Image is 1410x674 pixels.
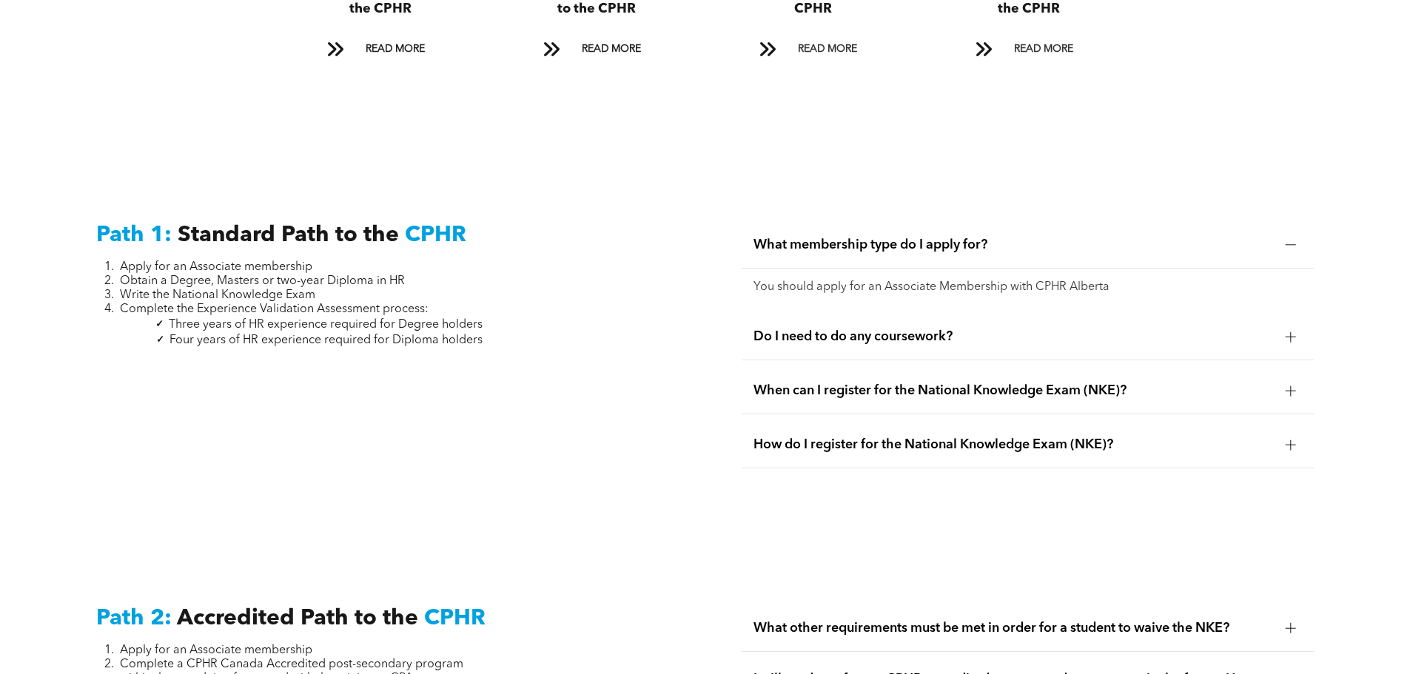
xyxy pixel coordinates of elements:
[965,36,1092,63] a: READ MORE
[753,383,1274,399] span: When can I register for the National Knowledge Exam (NKE)?
[753,237,1274,253] span: What membership type do I apply for?
[793,36,862,63] span: READ MORE
[317,36,444,63] a: READ MORE
[753,437,1274,453] span: How do I register for the National Knowledge Exam (NKE)?
[749,36,876,63] a: READ MORE
[533,36,660,63] a: READ MORE
[120,289,315,301] span: Write the National Knowledge Exam
[96,224,172,246] span: Path 1:
[577,36,646,63] span: READ MORE
[120,644,312,656] span: Apply for an Associate membership
[169,319,483,331] span: Three years of HR experience required for Degree holders
[96,607,172,630] span: Path 2:
[120,275,405,287] span: Obtain a Degree, Masters or two-year Diploma in HR
[753,280,1302,294] p: You should apply for an Associate Membership with CPHR Alberta
[1009,36,1078,63] span: READ MORE
[424,607,486,630] span: CPHR
[169,334,483,346] span: Four years of HR experience required for Diploma holders
[405,224,466,246] span: CPHR
[177,607,418,630] span: Accredited Path to the
[360,36,430,63] span: READ MORE
[753,620,1274,636] span: What other requirements must be met in order for a student to waive the NKE?
[753,328,1274,345] span: Do I need to do any coursework?
[120,261,312,273] span: Apply for an Associate membership
[120,303,429,315] span: Complete the Experience Validation Assessment process:
[178,224,399,246] span: Standard Path to the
